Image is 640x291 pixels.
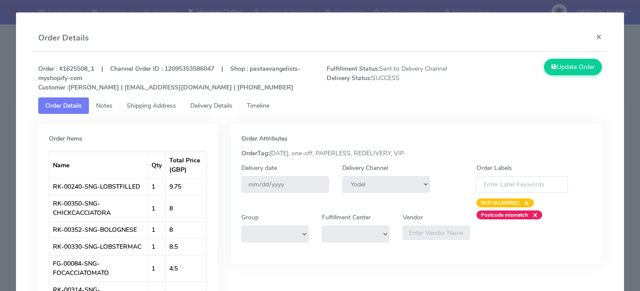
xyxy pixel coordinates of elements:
[166,195,206,221] td: 8
[520,198,529,207] span: ×
[241,213,259,222] label: Group
[476,163,512,173] label: Order Labels
[320,64,464,92] span: Sent to Delivery Channel SUCCESS
[166,221,206,238] td: 8
[235,149,598,158] div: [DATE], one-off, PAPERLESS, REDELIVERY, VIP
[166,255,206,281] td: 4.5
[49,195,148,221] td: RK-00350-SNG-CHICKCACCIATORA
[49,152,148,178] th: Name
[322,213,371,222] label: Fulfillment Center
[241,163,277,173] label: Delivery date
[148,195,166,221] td: 1
[342,163,388,173] label: Delivery Channel
[127,101,176,110] span: Shipping Address
[166,152,206,178] th: Total Price (GBP)
[38,97,602,114] ul: Tabs
[327,74,372,82] strong: Delivery Status:
[166,238,206,255] td: 8.5
[148,178,166,195] td: 1
[49,134,82,143] strong: Order Items
[38,65,300,92] strong: Order : #1625508_1 | Channel Order ID : 12095353586047 | Shop : pastaevangelists-myshopify-com [P...
[148,221,166,238] td: 1
[481,211,528,218] strong: Postcode mismatch
[49,221,148,238] td: RK-00352-SNG-BOLOGNESE
[476,176,568,193] input: Enter Label Keywords
[49,255,148,281] td: FG-00084-SNG-FOCACCIATOMATO
[528,210,538,219] span: ×
[403,226,470,240] input: Enter Vendor Name
[148,255,166,281] td: 1
[327,65,379,73] strong: Fulfillment Status:
[403,213,423,222] label: Vendor
[166,178,206,195] td: 9.75
[247,101,269,110] span: Timeline
[241,134,288,143] strong: Order Attributes
[544,59,602,75] button: Update Order
[38,32,89,44] h4: Order Details
[241,149,269,158] strong: OrderTag:
[148,238,166,255] td: 1
[49,178,148,195] td: RK-00240-SNG-LOBSTFILLED
[589,25,609,48] button: Close
[49,238,148,255] td: RK-00330-SNG-LOBSTERMAC
[148,152,166,178] th: Qty
[38,83,68,92] strong: Customer :
[190,101,232,110] span: Delivery Details
[45,101,82,110] span: Order Details
[96,101,112,110] span: Notes
[481,199,520,206] strong: NOT-SCANNED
